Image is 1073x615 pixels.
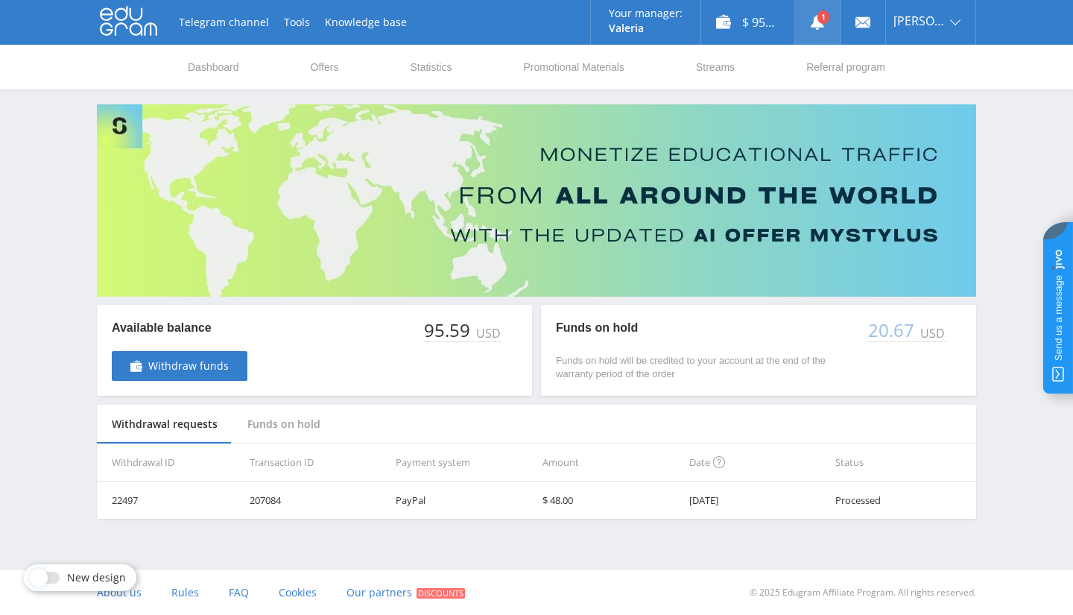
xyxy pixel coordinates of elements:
[112,320,247,336] p: Available balance
[97,585,142,599] span: About us
[417,588,465,599] span: Discounts
[97,482,244,519] td: 22497
[97,444,244,482] th: Withdrawal ID
[829,482,976,519] td: Processed
[556,354,852,381] p: Funds on hold will be credited to your account at the end of the warranty period of the order
[148,360,229,372] span: Withdraw funds
[805,45,887,89] a: Referral program
[609,22,683,34] p: Valeria
[829,444,976,482] th: Status
[232,405,335,444] div: Funds on hold
[683,444,830,482] th: Date
[279,585,317,599] span: Cookies
[112,351,247,381] a: Withdraw funds
[556,320,852,336] p: Funds on hold
[422,320,473,341] div: 95.59
[229,570,249,615] a: FAQ
[544,570,976,615] div: © 2025 Edugram Affiliate Program. All rights reserved.
[609,7,683,19] p: Your manager:
[522,45,626,89] a: Promotional Materials
[67,572,126,584] span: New design
[536,482,683,519] td: $ 48.00
[390,482,536,519] td: PayPal
[346,570,465,615] a: Our partners Discounts
[97,104,976,297] img: Banner
[309,45,341,89] a: Offers
[473,327,502,340] div: USD
[186,45,241,89] a: Dashboard
[917,327,946,340] div: USD
[244,482,390,519] td: 207084
[279,570,317,615] a: Cookies
[683,482,830,519] td: [DATE]
[97,570,142,615] a: About us
[390,444,536,482] th: Payment system
[536,444,683,482] th: Amount
[694,45,736,89] a: Streams
[229,585,249,599] span: FAQ
[244,444,390,482] th: Transaction ID
[408,45,453,89] a: Statistics
[171,570,199,615] a: Rules
[171,585,199,599] span: Rules
[97,405,232,444] div: Withdrawal requests
[346,585,412,599] span: Our partners
[893,15,946,27] span: [PERSON_NAME]
[867,320,917,341] div: 20.67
